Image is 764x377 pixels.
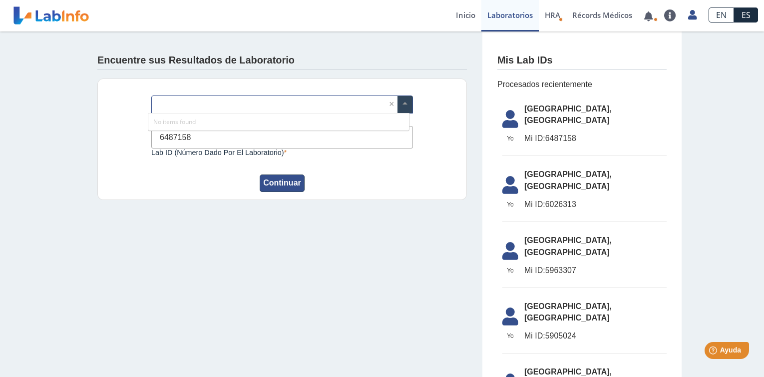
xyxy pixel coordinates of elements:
span: Yo [496,134,524,143]
span: Mi ID: [524,266,545,274]
a: ES [734,7,758,22]
label: Lab ID (número dado por el laboratorio) [151,148,413,156]
span: Procesados recientemente [497,78,667,90]
span: Mi ID: [524,134,545,142]
span: [GEOGRAPHIC_DATA], [GEOGRAPHIC_DATA] [524,300,667,324]
span: [GEOGRAPHIC_DATA], [GEOGRAPHIC_DATA] [524,103,667,127]
div: No items found [148,113,409,130]
span: Yo [496,200,524,209]
span: 5963307 [524,264,667,276]
span: 6487158 [524,132,667,144]
h4: Encuentre sus Resultados de Laboratorio [97,54,295,66]
span: [GEOGRAPHIC_DATA], [GEOGRAPHIC_DATA] [524,234,667,258]
span: [GEOGRAPHIC_DATA], [GEOGRAPHIC_DATA] [524,168,667,192]
span: Mi ID: [524,331,545,340]
span: Clear all [389,98,397,110]
span: 5905024 [524,330,667,342]
span: 6026313 [524,198,667,210]
h4: Mis Lab IDs [497,54,553,66]
a: EN [709,7,734,22]
ng-dropdown-panel: Options list [148,113,409,131]
span: Yo [496,331,524,340]
span: Yo [496,266,524,275]
span: HRA [545,10,560,20]
span: Mi ID: [524,200,545,208]
button: Continuar [260,174,305,192]
iframe: Help widget launcher [675,338,753,366]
